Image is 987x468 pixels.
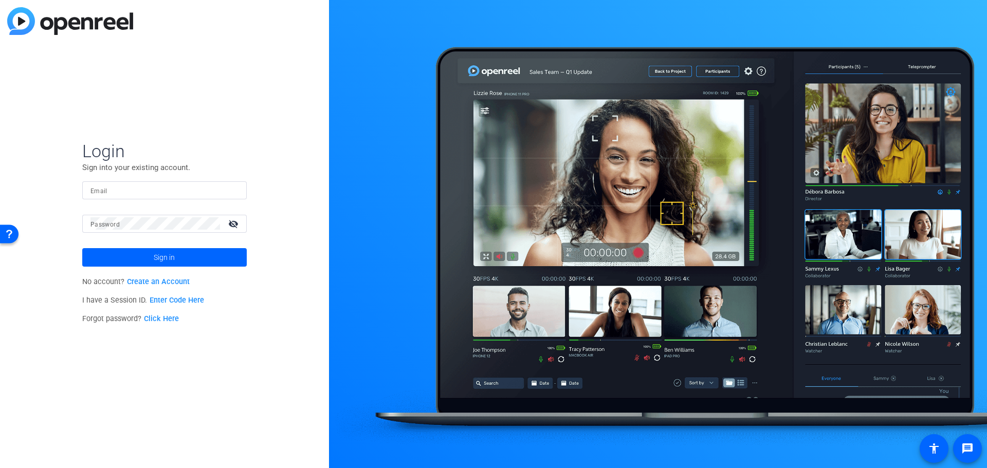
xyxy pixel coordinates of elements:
span: Forgot password? [82,314,179,323]
input: Enter Email Address [90,184,239,196]
span: No account? [82,277,190,286]
span: Login [82,140,247,162]
mat-icon: accessibility [928,442,940,455]
button: Sign in [82,248,247,267]
span: Sign in [154,245,175,270]
mat-label: Password [90,221,120,228]
p: Sign into your existing account. [82,162,247,173]
a: Click Here [144,314,179,323]
img: blue-gradient.svg [7,7,133,35]
a: Enter Code Here [150,296,204,305]
a: Create an Account [127,277,190,286]
mat-icon: message [961,442,974,455]
mat-icon: visibility_off [222,216,247,231]
span: I have a Session ID. [82,296,204,305]
mat-label: Email [90,188,107,195]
